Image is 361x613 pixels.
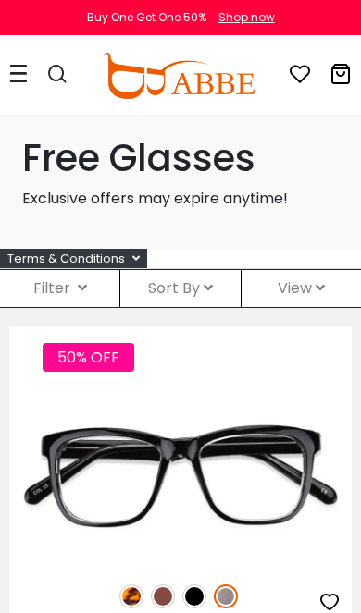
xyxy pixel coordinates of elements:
p: Exclusive offers may expire anytime! [22,188,339,210]
div: Buy One Get One 50% [87,9,206,26]
img: Gun [214,584,238,608]
img: abbeglasses.com [103,53,255,99]
h1: Free Glasses [22,136,339,180]
img: Gun Laya - Plastic ,Universal Bridge Fit [9,393,352,564]
img: Brown [151,584,175,608]
span: 50% OFF [43,343,134,372]
span: Sort By [148,277,213,299]
a: Shop now [209,9,275,25]
div: Shop now [218,9,275,26]
img: Black [182,584,206,608]
img: Leopard [119,584,143,608]
span: View [278,277,325,299]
